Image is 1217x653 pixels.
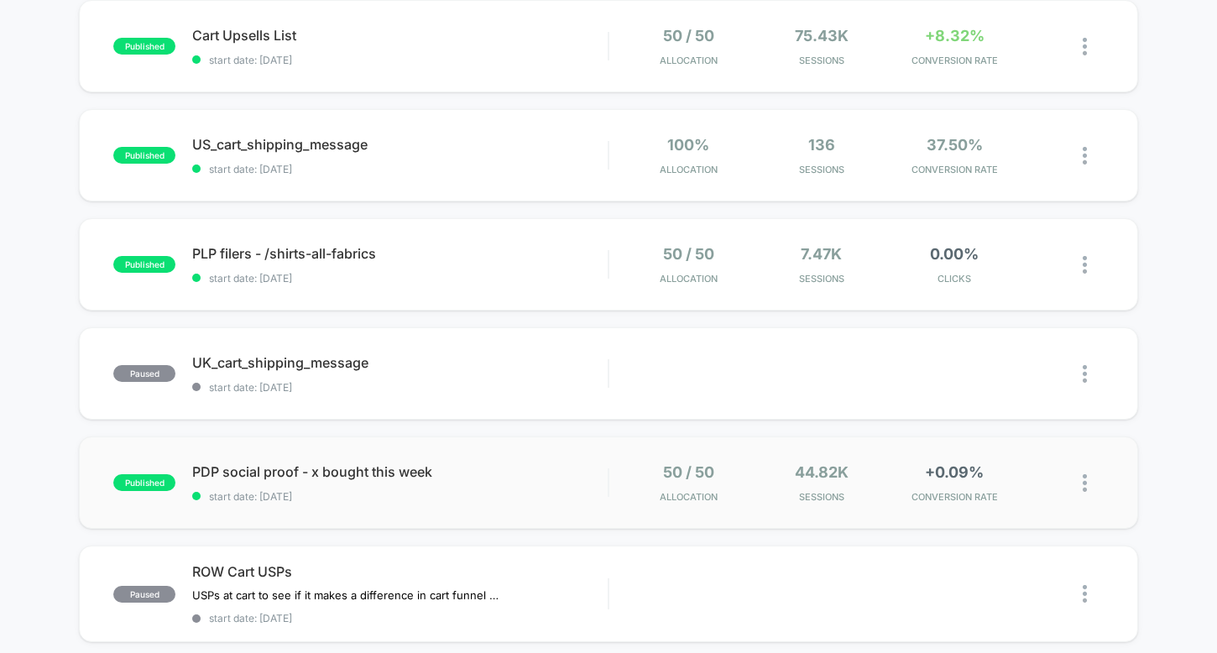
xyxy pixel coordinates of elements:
span: start date: [DATE] [192,163,608,175]
span: CONVERSION RATE [892,164,1017,175]
span: Sessions [759,273,884,285]
span: Allocation [660,491,718,503]
img: close [1083,147,1087,165]
span: start date: [DATE] [192,272,608,285]
img: close [1083,474,1087,492]
span: 37.50% [927,136,983,154]
span: US_cart_shipping_message [192,136,608,153]
span: published [113,38,175,55]
span: CLICKS [892,273,1017,285]
span: PDP social proof - x bought this week [192,463,608,480]
span: ROW Cart USPs [192,563,608,580]
span: 50 / 50 [663,463,714,481]
span: 7.47k [801,245,842,263]
span: start date: [DATE] [192,490,608,503]
span: Allocation [660,273,718,285]
span: PLP filers - /shirts-all-fabrics [192,245,608,262]
span: start date: [DATE] [192,381,608,394]
span: 50 / 50 [663,27,714,44]
span: Allocation [660,164,718,175]
img: close [1083,365,1087,383]
span: Sessions [759,164,884,175]
span: 136 [808,136,835,154]
img: close [1083,585,1087,603]
span: Cart Upsells List [192,27,608,44]
span: USPs at cart to see if it makes a difference in cart funnel drop-off﻿have the option to add links... [192,588,504,602]
span: 50 / 50 [663,245,714,263]
span: start date: [DATE] [192,54,608,66]
span: 100% [667,136,709,154]
span: +0.09% [925,463,984,481]
span: published [113,256,175,273]
img: close [1083,38,1087,55]
span: published [113,474,175,491]
span: start date: [DATE] [192,612,608,624]
span: 0.00% [930,245,979,263]
span: CONVERSION RATE [892,491,1017,503]
span: UK_cart_shipping_message [192,354,608,371]
span: Sessions [759,55,884,66]
span: +8.32% [925,27,985,44]
span: published [113,147,175,164]
img: close [1083,256,1087,274]
span: CONVERSION RATE [892,55,1017,66]
span: paused [113,586,175,603]
span: paused [113,365,175,382]
span: Sessions [759,491,884,503]
span: Allocation [660,55,718,66]
span: 44.82k [795,463,849,481]
span: 75.43k [795,27,849,44]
